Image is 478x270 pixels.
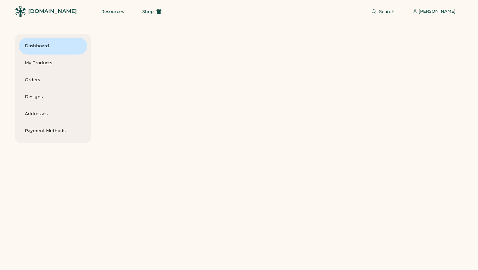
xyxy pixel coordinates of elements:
[94,5,131,18] button: Resources
[28,8,77,15] div: [DOMAIN_NAME]
[419,8,456,15] div: [PERSON_NAME]
[25,43,81,49] div: Dashboard
[379,9,395,14] span: Search
[25,60,81,66] div: My Products
[25,94,81,100] div: Designs
[25,128,81,134] div: Payment Methods
[25,111,81,117] div: Addresses
[364,5,402,18] button: Search
[135,5,169,18] button: Shop
[25,77,81,83] div: Orders
[15,6,26,17] img: Rendered Logo - Screens
[142,9,154,14] span: Shop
